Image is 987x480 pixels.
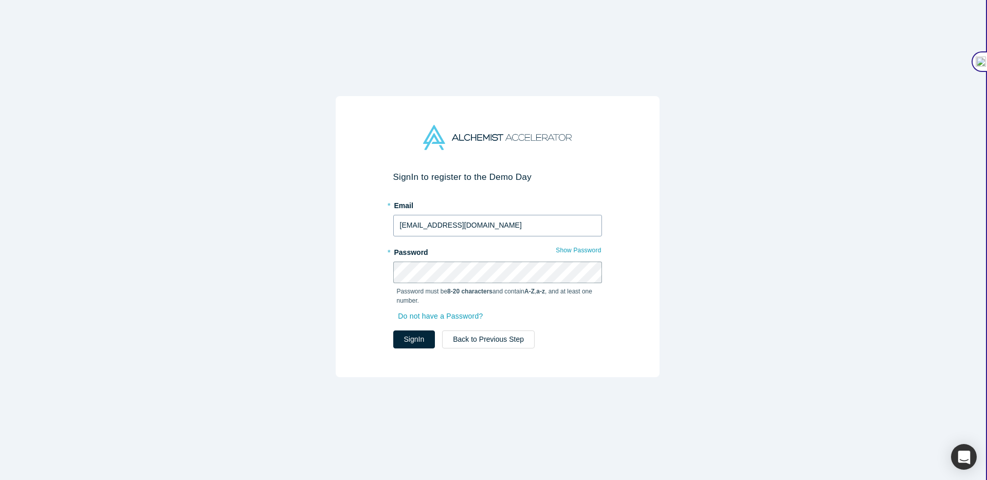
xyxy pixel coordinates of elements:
[536,288,545,295] strong: a-z
[447,288,492,295] strong: 8-20 characters
[555,244,601,257] button: Show Password
[393,197,602,211] label: Email
[397,307,494,325] a: Do not have a Password?
[393,330,435,348] button: SignIn
[393,172,602,182] h2: Sign In to register to the Demo Day
[397,287,598,305] p: Password must be and contain , , and at least one number.
[524,288,535,295] strong: A-Z
[442,330,535,348] button: Back to Previous Step
[393,244,602,258] label: Password
[423,125,571,150] img: Alchemist Accelerator Logo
